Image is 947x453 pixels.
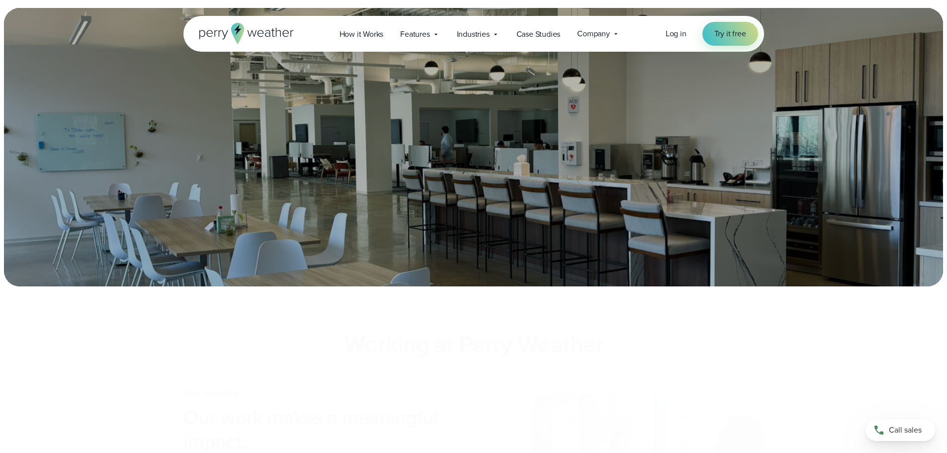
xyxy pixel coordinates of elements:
span: Industries [457,28,490,40]
span: Log in [666,28,687,39]
a: Try it free [702,22,758,46]
a: Log in [666,28,687,40]
a: Call sales [865,419,935,441]
a: Case Studies [508,24,569,44]
a: How it Works [331,24,392,44]
span: Features [400,28,430,40]
span: Case Studies [517,28,561,40]
span: Try it free [714,28,746,40]
span: Company [577,28,610,40]
span: Call sales [889,424,922,436]
span: How it Works [340,28,384,40]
